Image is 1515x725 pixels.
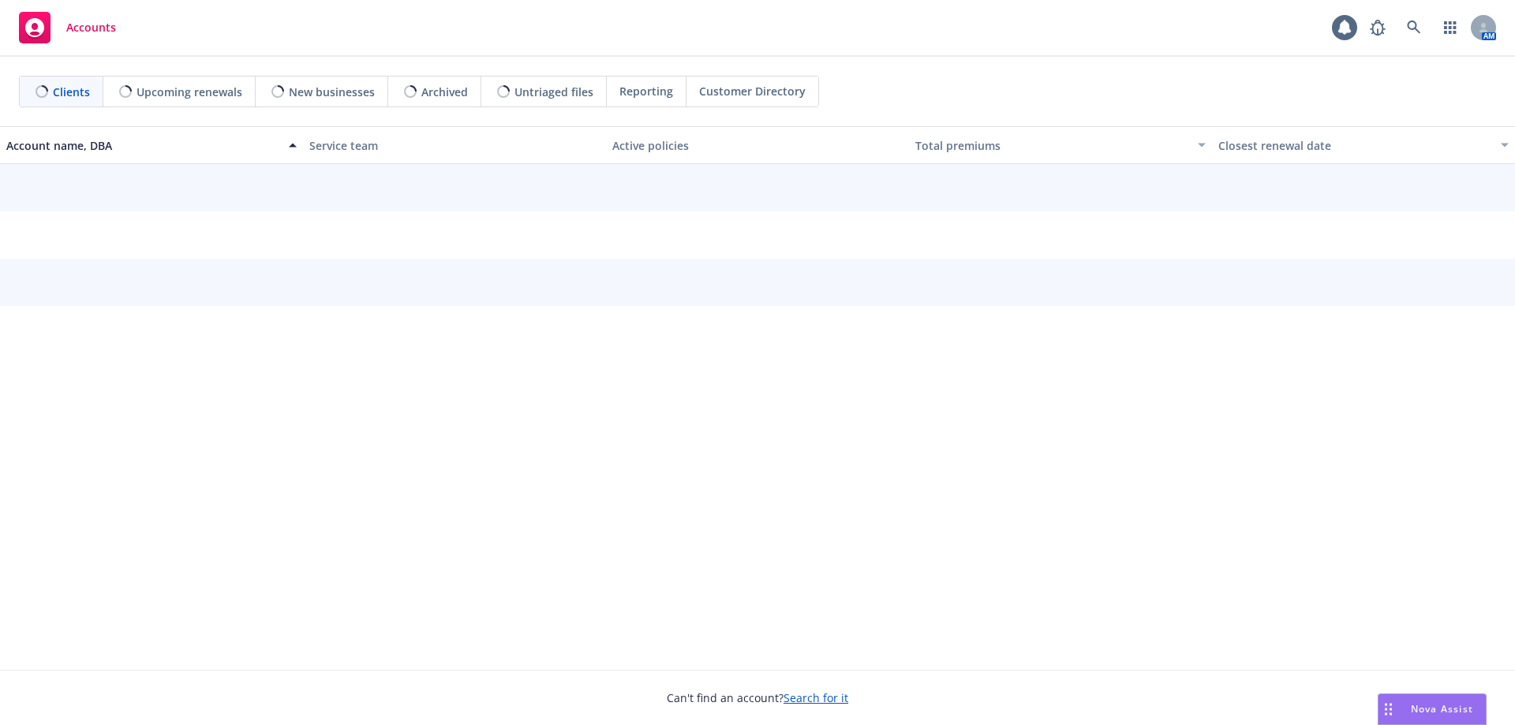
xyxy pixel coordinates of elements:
span: Nova Assist [1411,702,1473,716]
span: Upcoming renewals [137,84,242,100]
a: Search [1398,12,1430,43]
span: Archived [421,84,468,100]
a: Search for it [784,690,848,705]
button: Closest renewal date [1212,126,1515,164]
button: Total premiums [909,126,1212,164]
span: Reporting [619,83,673,99]
button: Service team [303,126,606,164]
span: Can't find an account? [667,689,848,706]
a: Switch app [1435,12,1466,43]
a: Report a Bug [1362,12,1393,43]
div: Drag to move [1378,694,1398,724]
div: Closest renewal date [1218,137,1491,154]
span: Accounts [66,21,116,34]
div: Total premiums [915,137,1188,154]
div: Service team [309,137,600,154]
button: Nova Assist [1378,693,1487,725]
span: Clients [53,84,90,100]
div: Account name, DBA [6,137,279,154]
span: Untriaged files [514,84,593,100]
span: Customer Directory [699,83,806,99]
span: New businesses [289,84,375,100]
a: Accounts [13,6,122,50]
button: Active policies [606,126,909,164]
div: Active policies [612,137,903,154]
